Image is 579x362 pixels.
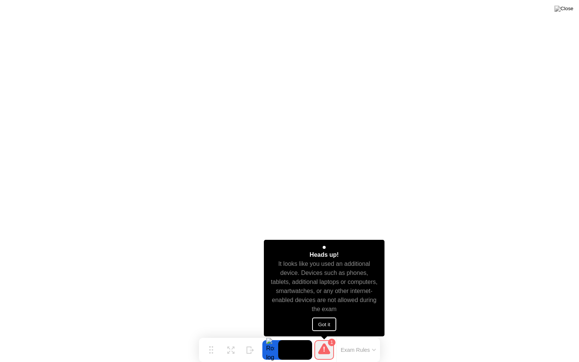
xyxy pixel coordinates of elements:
[312,318,336,331] button: Got it
[309,250,339,259] div: Heads up!
[339,347,378,353] button: Exam Rules
[271,259,378,314] div: It looks like you used an additional device. Devices such as phones, tablets, additional laptops ...
[328,339,335,346] div: 1
[554,6,573,12] img: Close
